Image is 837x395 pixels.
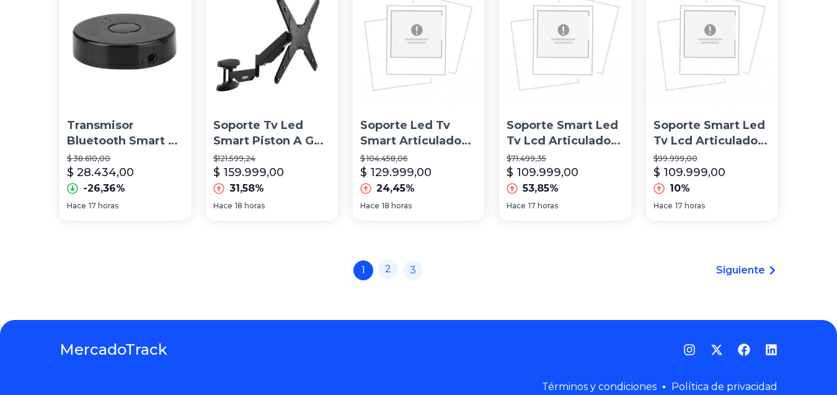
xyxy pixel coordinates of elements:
font: $71.499,35 [507,154,546,163]
a: Instagram [683,344,696,356]
a: Siguiente [716,263,777,278]
a: MercadoTrack [60,340,167,360]
font: Soporte Smart Led Tv Lcd Articulado 40 42 50 55 65 Pulgadas [653,118,768,178]
font: 53,85% [523,182,559,194]
font: $ 28.434,00 [67,166,134,179]
font: Soporte Tv Led Smart Piston A Gas 43 49 50 55 65 75 Iofi [213,118,327,178]
font: $ 38.610,00 [67,154,110,163]
font: Hace [67,201,86,210]
font: 3 [410,264,416,276]
font: $ 129.999,00 [360,166,432,179]
font: 17 horas [528,201,558,210]
font: Hace [653,201,673,210]
font: Hace [213,201,232,210]
font: Hace [507,201,526,210]
font: 24,45% [376,182,415,194]
font: Hace [360,201,379,210]
font: $99.999,00 [653,154,697,163]
font: $ 159.999,00 [213,166,284,179]
a: Gorjeo [711,344,723,356]
font: Siguiente [716,264,765,276]
font: 31,58% [229,182,264,194]
font: 10% [670,182,690,194]
font: $121.599,24 [213,154,255,163]
a: LinkedIn [765,344,777,356]
a: 2 [378,259,398,279]
font: 18 horas [382,201,412,210]
a: Facebook [738,344,750,356]
font: 17 horas [89,201,118,210]
a: Términos y condiciones [542,381,657,393]
font: $ 109.999,00 [507,166,578,179]
a: Política de privacidad [671,381,777,393]
font: 18 horas [235,201,265,210]
a: 3 [403,260,423,280]
font: Soporte Smart Led Tv Lcd Articulado 40 42 50 55 65 Pulgadas [507,118,621,178]
font: -26,36% [83,182,125,194]
font: $ 109.999,00 [653,166,725,179]
font: 2 [385,263,391,275]
font: Soporte Led Tv Smart Articulado Móvil [PHONE_NUMBER] 65 [360,118,471,193]
font: $ 104.458,06 [360,154,407,163]
font: MercadoTrack [60,340,167,358]
font: Transmisor Bluetooth Smart Tv Equipo De Audio Mp3 Dvd [67,118,182,178]
font: 17 horas [675,201,705,210]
